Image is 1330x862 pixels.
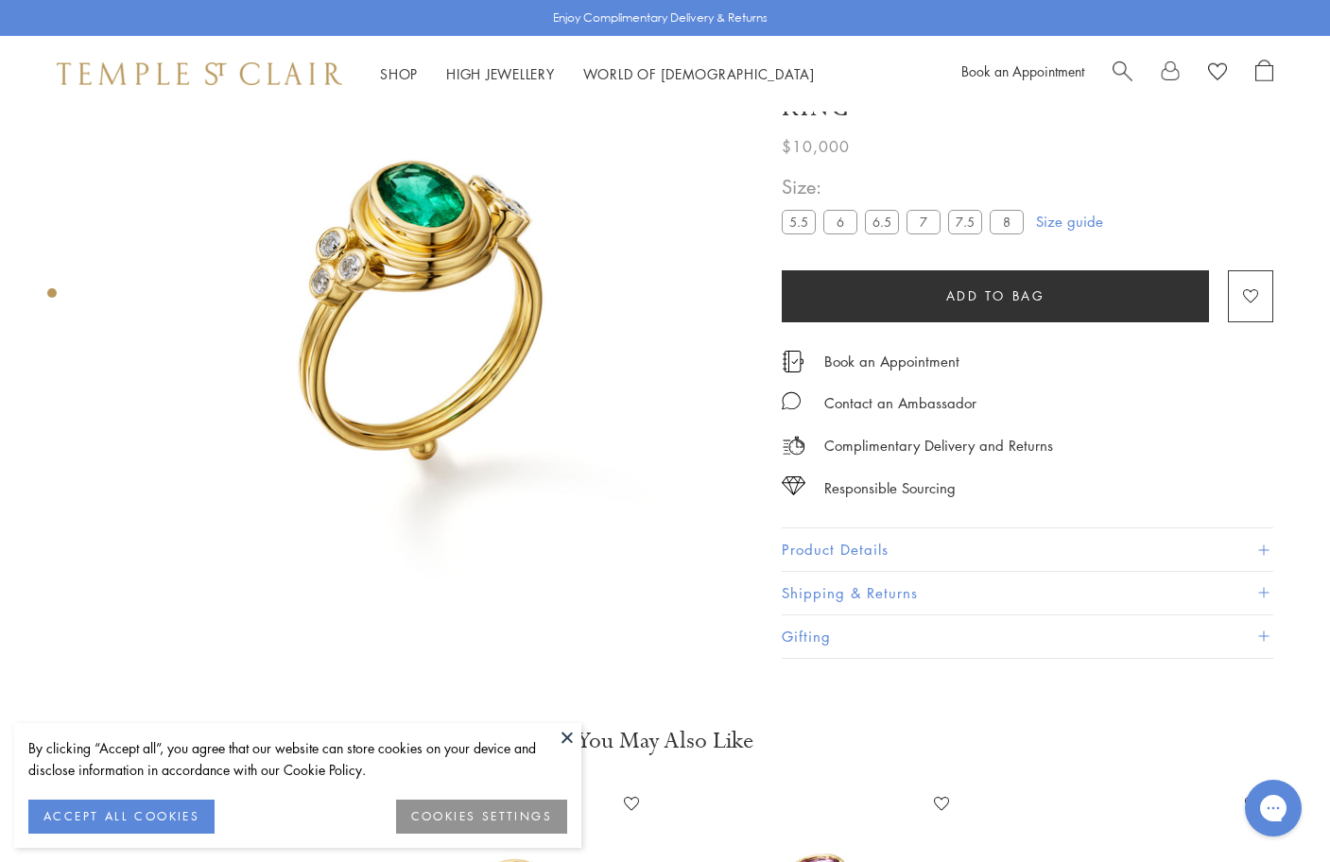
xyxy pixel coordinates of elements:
nav: Main navigation [380,62,815,86]
img: icon_sourcing.svg [782,476,805,495]
span: Add to bag [946,286,1045,307]
iframe: Gorgias live chat messenger [1235,773,1311,843]
p: Complimentary Delivery and Returns [824,434,1053,457]
a: High JewelleryHigh Jewellery [446,64,555,83]
button: Add to bag [782,270,1209,322]
button: Product Details [782,529,1273,572]
button: COOKIES SETTINGS [396,800,567,834]
label: 7 [907,211,941,234]
a: Book an Appointment [961,61,1084,80]
img: Temple St. Clair [57,62,342,85]
img: icon_appointment.svg [782,351,804,372]
button: Shipping & Returns [782,573,1273,615]
h3: You May Also Like [76,726,1254,756]
div: Responsible Sourcing [824,476,956,500]
label: 6 [823,211,857,234]
label: 7.5 [948,211,982,234]
span: Size: [782,172,1031,203]
label: 5.5 [782,211,816,234]
a: Book an Appointment [824,352,959,372]
label: 6.5 [865,211,899,234]
label: 8 [990,211,1024,234]
a: Open Shopping Bag [1255,60,1273,88]
img: icon_delivery.svg [782,434,805,457]
p: Enjoy Complimentary Delivery & Returns [553,9,768,27]
button: ACCEPT ALL COOKIES [28,800,215,834]
button: Gifting [782,615,1273,658]
a: Size guide [1036,213,1103,232]
a: View Wishlist [1208,60,1227,88]
div: Product gallery navigation [47,284,57,313]
a: World of [DEMOGRAPHIC_DATA]World of [DEMOGRAPHIC_DATA] [583,64,815,83]
a: ShopShop [380,64,418,83]
a: Search [1113,60,1132,88]
img: MessageIcon-01_2.svg [782,391,801,410]
span: $10,000 [782,134,850,159]
div: By clicking “Accept all”, you agree that our website can store cookies on your device and disclos... [28,737,567,781]
div: Contact an Ambassador [824,391,976,415]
